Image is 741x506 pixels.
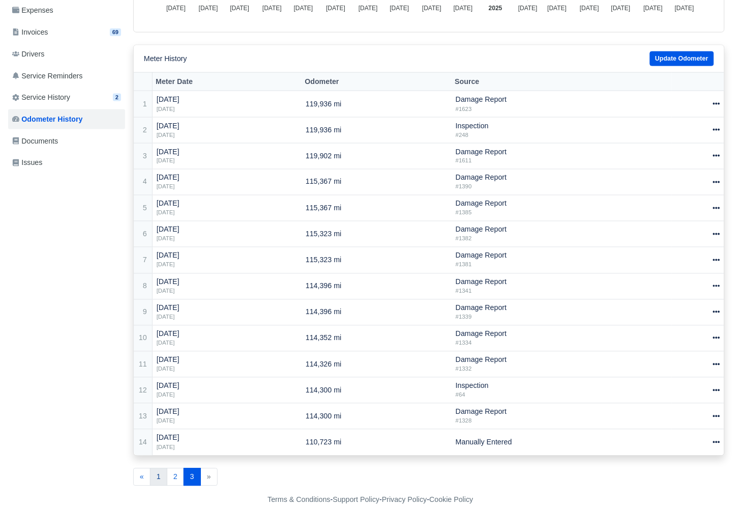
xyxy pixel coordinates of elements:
[12,48,44,60] span: Drivers
[199,5,218,12] tspan: [DATE]
[456,106,472,112] small: #1623
[489,5,502,12] tspan: 2025
[152,221,302,247] td: [DATE]
[157,236,175,242] small: [DATE]
[452,404,672,430] td: Damage Report
[152,299,302,325] td: [DATE]
[456,340,472,346] small: #1334
[359,5,378,12] tspan: [DATE]
[152,169,302,195] td: [DATE]
[452,299,672,325] td: Damage Report
[382,496,427,504] a: Privacy Policy
[302,430,452,456] td: 110,723 mi
[157,288,175,294] small: [DATE]
[302,195,452,221] td: 115,367 mi
[152,195,302,221] td: [DATE]
[452,195,672,221] td: Damage Report
[456,418,472,424] small: #1328
[144,54,187,63] h6: Meter History
[302,299,452,325] td: 114,396 mi
[302,72,452,91] th: Odometer
[456,236,472,242] small: #1382
[134,117,152,143] td: 2
[548,5,567,12] tspan: [DATE]
[12,26,48,38] span: Invoices
[134,143,152,169] td: 3
[302,143,452,169] td: 119,902 mi
[8,1,125,20] a: Expenses
[8,66,125,86] a: Service Reminders
[302,91,452,117] td: 119,936 mi
[157,444,175,451] small: [DATE]
[294,5,313,12] tspan: [DATE]
[333,496,380,504] a: Support Policy
[157,132,175,138] small: [DATE]
[12,5,53,16] span: Expenses
[452,117,672,143] td: Inspection
[157,418,175,424] small: [DATE]
[12,135,58,147] span: Documents
[157,262,175,268] small: [DATE]
[456,314,472,320] small: #1339
[12,92,70,103] span: Service History
[134,404,152,430] td: 13
[12,114,82,125] span: Odometer History
[152,351,302,377] td: [DATE]
[268,496,330,504] a: Terms & Conditions
[152,325,302,351] td: [DATE]
[456,132,468,138] small: #248
[152,430,302,456] td: [DATE]
[302,404,452,430] td: 114,300 mi
[157,158,175,164] small: [DATE]
[113,94,121,101] span: 2
[8,88,125,107] a: Service History 2
[8,153,125,173] a: Issues
[134,221,152,247] td: 6
[134,169,152,195] td: 4
[152,143,302,169] td: [DATE]
[134,351,152,377] td: 11
[456,158,472,164] small: #1611
[157,392,175,398] small: [DATE]
[302,378,452,404] td: 114,300 mi
[81,494,661,506] div: - - -
[390,5,409,12] tspan: [DATE]
[326,5,345,12] tspan: [DATE]
[157,210,175,216] small: [DATE]
[302,351,452,377] td: 114,326 mi
[452,72,672,91] th: Source
[452,247,672,273] td: Damage Report
[452,91,672,117] td: Damage Report
[644,5,663,12] tspan: [DATE]
[422,5,441,12] tspan: [DATE]
[675,5,694,12] tspan: [DATE]
[302,325,452,351] td: 114,352 mi
[452,273,672,299] td: Damage Report
[452,351,672,377] td: Damage Report
[152,91,302,117] td: [DATE]
[134,430,152,456] td: 14
[452,169,672,195] td: Damage Report
[110,29,121,36] span: 69
[157,340,175,346] small: [DATE]
[518,5,538,12] tspan: [DATE]
[133,468,151,487] a: «
[184,468,201,487] span: 3
[230,5,249,12] tspan: [DATE]
[150,468,167,487] a: 1
[8,44,125,64] a: Drivers
[454,5,473,12] tspan: [DATE]
[134,91,152,117] td: 1
[167,468,184,487] a: 2
[166,5,186,12] tspan: [DATE]
[12,70,82,82] span: Service Reminders
[456,392,465,398] small: #64
[302,221,452,247] td: 115,323 mi
[580,5,599,12] tspan: [DATE]
[134,378,152,404] td: 12
[157,184,175,190] small: [DATE]
[134,195,152,221] td: 5
[452,430,672,456] td: Manually Entered
[302,169,452,195] td: 115,367 mi
[452,221,672,247] td: Damage Report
